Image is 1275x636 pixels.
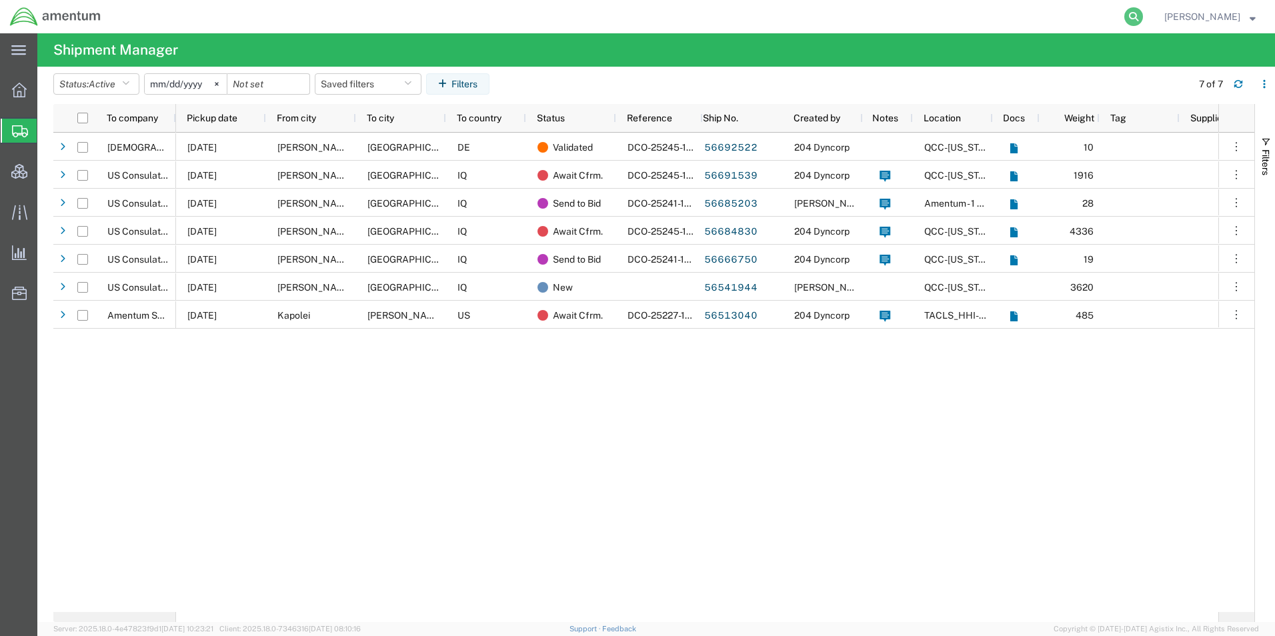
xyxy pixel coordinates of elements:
span: 09/02/2025 [187,142,217,153]
span: DCO-25227-166934 [627,310,715,321]
a: 56541944 [704,277,758,299]
a: 56685203 [704,193,758,215]
span: Irving [277,170,353,181]
span: US Army [107,142,235,153]
span: QCC-Texas [924,282,998,293]
span: QCC-Texas [924,142,998,153]
span: Validated [553,133,593,161]
span: To city [367,113,394,123]
span: Kapolei [277,310,310,321]
span: US Consulate General [107,254,202,265]
span: IQ [457,226,467,237]
span: Jason Martin [1164,9,1240,24]
span: 09/02/2025 [187,226,217,237]
span: Send to Bid [553,189,601,217]
span: From city [277,113,316,123]
button: [PERSON_NAME] [1164,9,1256,25]
span: Baghdad [367,170,463,181]
span: Reference [627,113,672,123]
span: Irving [367,310,443,321]
span: 204 Dyncorp [794,142,850,153]
span: IQ [457,254,467,265]
span: Amentum Services, Inc. [107,310,207,321]
span: DCO-25245-167656 [627,142,716,153]
span: Status [537,113,565,123]
span: 204 Dyncorp [794,226,850,237]
span: QCC-Texas [924,254,998,265]
span: Await Cfrm. [553,161,603,189]
span: Irving [277,254,353,265]
span: US Consulate General [107,170,202,181]
span: 1916 [1074,170,1094,181]
span: DCO-25245-167622 [627,226,714,237]
span: QCC-Texas [924,170,998,181]
a: Support [569,625,603,633]
span: Location [924,113,961,123]
span: Irving [277,282,353,293]
a: 56684830 [704,221,758,243]
span: IQ [457,282,467,293]
span: US Consulate General [107,198,202,209]
span: 09/03/2025 [187,254,217,265]
span: 204 Dyncorp [794,254,850,265]
input: Not set [145,74,227,94]
span: IQ [457,198,467,209]
span: [DATE] 10:23:21 [161,625,213,633]
h4: Shipment Manager [53,33,178,67]
span: 3620 [1070,282,1094,293]
span: Ray Cheatteam [794,282,870,293]
button: Status:Active [53,73,139,95]
span: Irving [277,142,353,153]
span: Await Cfrm. [553,217,603,245]
span: US Consulate General [107,282,202,293]
span: Filters [1260,149,1271,175]
span: To country [457,113,501,123]
span: DE [457,142,470,153]
span: To company [107,113,158,123]
span: Weight [1050,113,1094,123]
span: Baghdad [367,282,463,293]
span: 09/02/2025 [187,170,217,181]
img: logo [9,7,101,27]
button: Filters [426,73,489,95]
span: Notes [872,113,898,123]
span: Pickup date [187,113,237,123]
span: QCC-Texas [924,226,998,237]
span: US [457,310,470,321]
span: 10 [1084,142,1094,153]
a: 56692522 [704,137,758,159]
a: 56691539 [704,165,758,187]
a: 56666750 [704,249,758,271]
span: Copyright © [DATE]-[DATE] Agistix Inc., All Rights Reserved [1054,623,1259,635]
span: IQ [457,170,467,181]
span: Irving [277,226,353,237]
span: DCO-25241-167588 [627,254,714,265]
input: Not set [227,74,309,94]
span: 204 Dyncorp [794,170,850,181]
a: 56513040 [704,305,758,327]
span: Await Cfrm. [553,301,603,329]
span: 08/19/2025 [187,282,217,293]
span: 08/15/2025 [187,310,217,321]
a: Feedback [602,625,636,633]
span: BAGHDAD [367,226,463,237]
span: DCO-25241-167584 [627,198,714,209]
span: Server: 2025.18.0-4e47823f9d1 [53,625,213,633]
span: Baghdad [367,254,463,265]
span: 28 [1082,198,1094,209]
div: 7 of 7 [1199,77,1223,91]
span: Send to Bid [553,245,601,273]
span: 204 Dyncorp [794,310,850,321]
span: Supplier [1190,113,1226,123]
span: 19 [1084,254,1094,265]
span: New [553,273,573,301]
span: Baghdad [367,198,463,209]
span: Active [89,79,115,89]
span: Created by [794,113,840,123]
span: 09/04/2025 [187,198,217,209]
span: 485 [1076,310,1094,321]
span: Irving [277,198,353,209]
span: [DATE] 08:10:16 [309,625,361,633]
span: TACLS_HHI-Wheeler AFB, HI [924,310,1250,321]
span: Tag [1110,113,1126,123]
